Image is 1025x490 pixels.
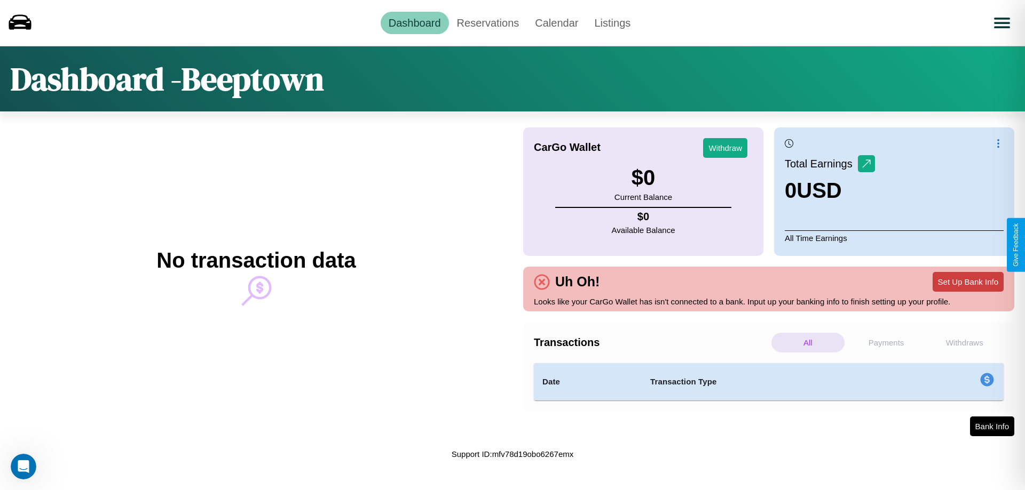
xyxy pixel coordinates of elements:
[449,12,527,34] a: Reservations
[785,154,858,173] p: Total Earnings
[534,363,1004,400] table: simple table
[586,12,638,34] a: Listings
[650,375,893,388] h4: Transaction Type
[156,248,356,272] h2: No transaction data
[970,416,1014,436] button: Bank Info
[928,333,1001,352] p: Withdraws
[933,272,1004,292] button: Set Up Bank Info
[771,333,845,352] p: All
[452,447,573,461] p: Support ID: mfv78d19obo6267emx
[1012,223,1020,267] div: Give Feedback
[542,375,633,388] h4: Date
[987,8,1017,38] button: Open menu
[534,141,601,154] h4: CarGo Wallet
[534,294,1004,309] p: Looks like your CarGo Wallet has isn't connected to a bank. Input up your banking info to finish ...
[612,223,675,237] p: Available Balance
[785,230,1004,245] p: All Time Earnings
[11,57,324,101] h1: Dashboard - Beeptown
[11,454,36,479] iframe: Intercom live chat
[527,12,586,34] a: Calendar
[785,179,875,203] h3: 0 USD
[614,166,672,190] h3: $ 0
[550,274,605,290] h4: Uh Oh!
[381,12,449,34] a: Dashboard
[703,138,747,158] button: Withdraw
[614,190,672,204] p: Current Balance
[534,336,769,349] h4: Transactions
[612,211,675,223] h4: $ 0
[850,333,923,352] p: Payments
